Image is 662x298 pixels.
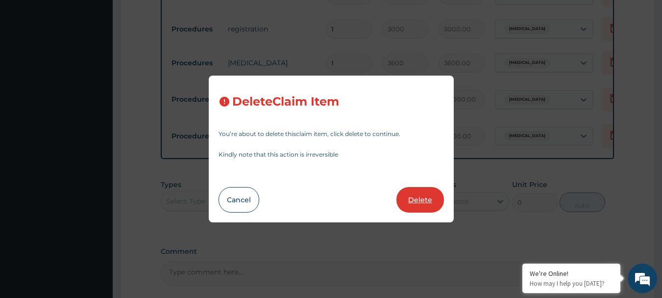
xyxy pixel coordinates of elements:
[161,5,184,28] div: Minimize live chat window
[51,55,165,68] div: Chat with us now
[530,279,613,288] p: How may I help you today?
[18,49,40,74] img: d_794563401_company_1708531726252_794563401
[219,187,259,213] button: Cancel
[530,269,613,278] div: We're Online!
[396,187,444,213] button: Delete
[57,87,135,187] span: We're online!
[5,196,187,230] textarea: Type your message and hit 'Enter'
[232,95,339,108] h3: Delete Claim Item
[219,152,444,158] p: Kindly note that this action is irreversible
[219,131,444,137] p: You’re about to delete this claim item , click delete to continue.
